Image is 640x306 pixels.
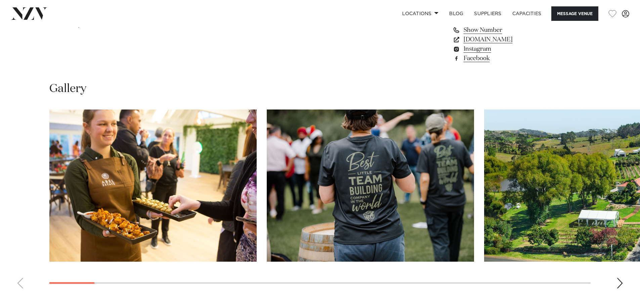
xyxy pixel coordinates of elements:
[507,6,547,21] a: Capacities
[11,7,47,19] img: nzv-logo.png
[397,6,444,21] a: Locations
[49,81,86,96] h2: Gallery
[551,6,598,21] button: Message Venue
[453,54,562,63] a: Facebook
[469,6,507,21] a: SUPPLIERS
[49,110,257,262] swiper-slide: 1 / 30
[453,35,562,44] a: [DOMAIN_NAME]
[267,110,474,262] swiper-slide: 2 / 30
[453,44,562,54] a: Instagram
[453,26,562,35] a: Show Number
[444,6,469,21] a: BLOG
